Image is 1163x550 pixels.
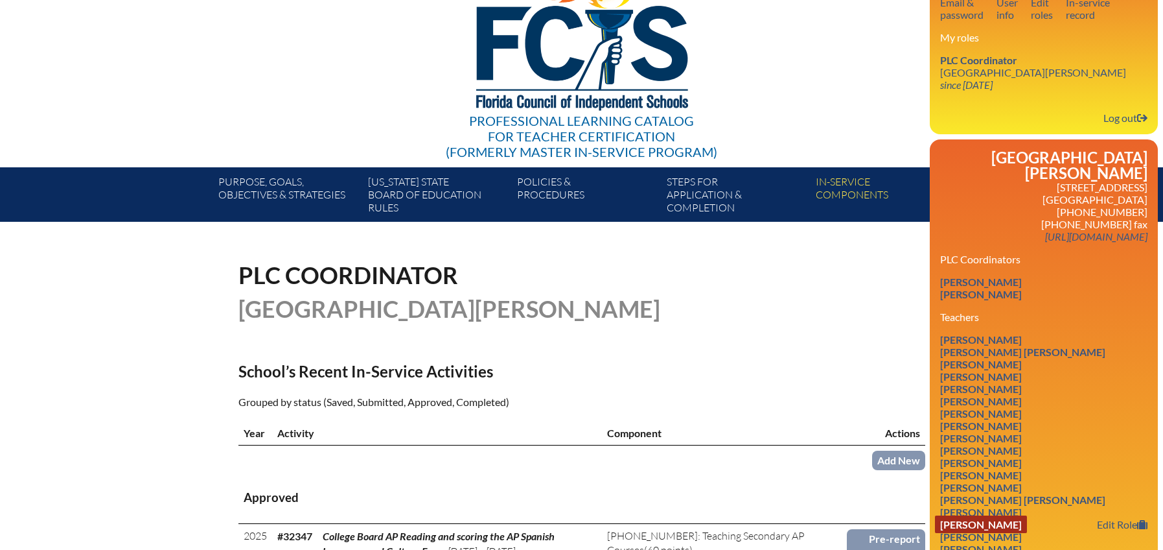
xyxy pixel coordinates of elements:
svg: Log out [1137,113,1147,123]
a: [PERSON_NAME] [935,429,1027,447]
a: Steps forapplication & completion [662,173,811,222]
a: [PERSON_NAME] [935,466,1027,484]
a: Policies &Procedures [512,173,661,222]
th: Actions [847,421,925,446]
h3: My roles [940,31,1147,43]
a: [PERSON_NAME] [935,405,1027,422]
p: Grouped by status (Saved, Submitted, Approved, Completed) [238,394,695,411]
h2: School’s Recent In-Service Activities [238,362,695,381]
span: PLC Coordinator [940,54,1017,66]
h3: Approved [244,490,920,506]
a: [PERSON_NAME] [935,380,1027,398]
a: [US_STATE] StateBoard of Education rules [363,173,512,222]
a: [PERSON_NAME] [935,528,1027,545]
a: [PERSON_NAME] [935,331,1027,348]
a: [PERSON_NAME] [935,454,1027,472]
a: [PERSON_NAME] [935,503,1027,521]
a: Edit Role [1092,516,1153,533]
span: [GEOGRAPHIC_DATA][PERSON_NAME] [238,294,660,323]
a: [PERSON_NAME] [935,516,1027,533]
a: [PERSON_NAME] [935,479,1027,496]
a: [URL][DOMAIN_NAME] [1040,228,1153,245]
a: [PERSON_NAME] [935,417,1027,435]
th: Component [602,421,846,446]
th: Activity [272,421,603,446]
p: [STREET_ADDRESS] [GEOGRAPHIC_DATA] [PHONE_NUMBER] [PHONE_NUMBER] fax [940,181,1147,243]
h3: Teachers [940,311,1147,323]
a: [PERSON_NAME] [935,273,1027,291]
b: #32347 [277,530,312,542]
a: [PERSON_NAME] [935,355,1027,373]
a: Add New [872,451,925,470]
span: PLC Coordinator [238,261,458,289]
a: Purpose, goals,objectives & strategies [213,173,362,222]
a: Log outLog out [1098,109,1153,126]
a: PLC Coordinator [GEOGRAPHIC_DATA][PERSON_NAME] since [DATE] [935,51,1131,93]
a: [PERSON_NAME] [PERSON_NAME] [935,491,1111,508]
i: since [DATE] [940,78,993,91]
a: [PERSON_NAME] [935,368,1027,385]
span: for Teacher Certification [488,128,675,144]
a: [PERSON_NAME] [935,442,1027,459]
a: [PERSON_NAME] [935,285,1027,303]
th: Year [238,421,272,446]
div: Professional Learning Catalog (formerly Master In-service Program) [446,113,717,160]
a: [PERSON_NAME] [PERSON_NAME] [935,343,1111,361]
a: [PERSON_NAME] [935,392,1027,410]
h2: [GEOGRAPHIC_DATA][PERSON_NAME] [940,150,1147,181]
a: In-servicecomponents [811,173,960,222]
h3: PLC Coordinators [940,253,1147,265]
